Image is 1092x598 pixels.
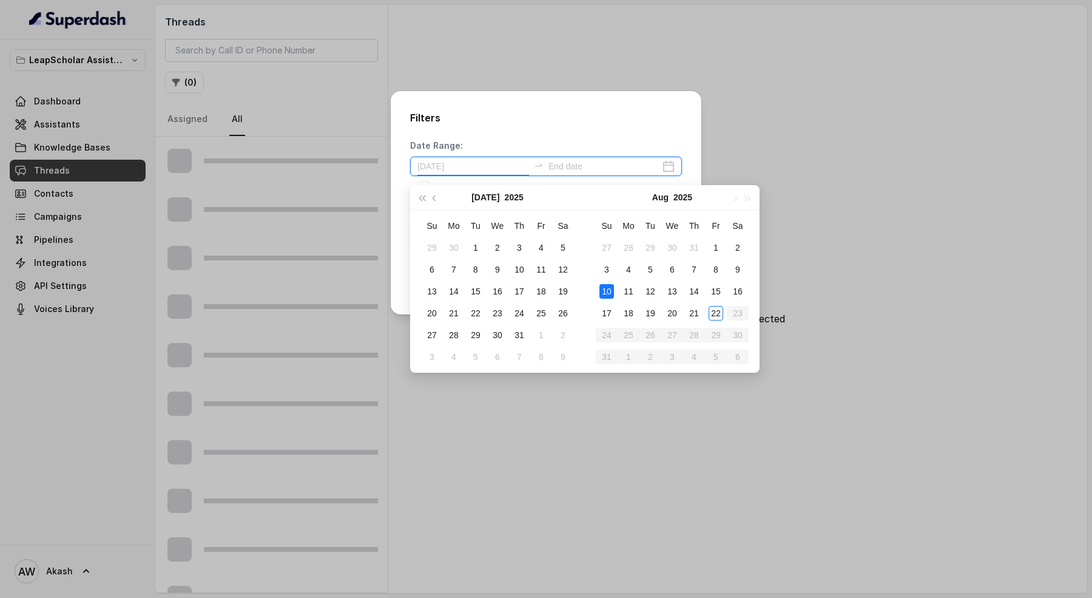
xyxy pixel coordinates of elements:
[530,280,552,302] td: 2025-07-18
[425,328,439,342] div: 27
[730,240,745,255] div: 2
[425,262,439,277] div: 6
[468,328,483,342] div: 29
[468,240,483,255] div: 1
[552,346,574,368] td: 2025-08-09
[417,160,529,173] input: Start date
[639,215,661,237] th: Tu
[425,240,439,255] div: 29
[556,240,570,255] div: 5
[709,240,723,255] div: 1
[665,240,679,255] div: 30
[639,280,661,302] td: 2025-08-12
[683,280,705,302] td: 2025-08-14
[490,328,505,342] div: 30
[621,306,636,321] div: 18
[530,259,552,280] td: 2025-07-11
[727,280,749,302] td: 2025-08-16
[727,215,749,237] th: Sa
[447,240,461,255] div: 30
[556,284,570,299] div: 19
[487,324,508,346] td: 2025-07-30
[552,237,574,259] td: 2025-07-05
[643,240,658,255] div: 29
[512,284,527,299] div: 17
[618,302,639,324] td: 2025-08-18
[556,328,570,342] div: 2
[508,346,530,368] td: 2025-08-07
[596,237,618,259] td: 2025-07-27
[673,185,692,209] button: 2025
[534,160,544,170] span: to
[508,237,530,259] td: 2025-07-03
[639,302,661,324] td: 2025-08-19
[410,110,682,125] h2: Filters
[487,346,508,368] td: 2025-08-06
[552,280,574,302] td: 2025-07-19
[661,237,683,259] td: 2025-07-30
[490,240,505,255] div: 2
[661,215,683,237] th: We
[534,262,548,277] div: 11
[599,262,614,277] div: 3
[465,346,487,368] td: 2025-08-05
[596,215,618,237] th: Su
[683,302,705,324] td: 2025-08-21
[599,240,614,255] div: 27
[683,237,705,259] td: 2025-07-31
[421,215,443,237] th: Su
[548,160,660,173] input: End date
[421,259,443,280] td: 2025-07-06
[661,280,683,302] td: 2025-08-13
[468,284,483,299] div: 15
[730,262,745,277] div: 9
[443,346,465,368] td: 2025-08-04
[508,324,530,346] td: 2025-07-31
[468,350,483,364] div: 5
[599,306,614,321] div: 17
[621,240,636,255] div: 28
[556,350,570,364] div: 9
[709,262,723,277] div: 8
[421,237,443,259] td: 2025-06-29
[530,346,552,368] td: 2025-08-08
[421,280,443,302] td: 2025-07-13
[556,306,570,321] div: 26
[705,280,727,302] td: 2025-08-15
[643,284,658,299] div: 12
[487,280,508,302] td: 2025-07-16
[505,185,524,209] button: 2025
[552,215,574,237] th: Sa
[465,280,487,302] td: 2025-07-15
[425,306,439,321] div: 20
[639,259,661,280] td: 2025-08-05
[621,262,636,277] div: 4
[487,259,508,280] td: 2025-07-09
[471,185,499,209] button: [DATE]
[425,284,439,299] div: 13
[639,237,661,259] td: 2025-07-29
[705,215,727,237] th: Fr
[443,259,465,280] td: 2025-07-07
[687,306,701,321] div: 21
[443,324,465,346] td: 2025-07-28
[534,284,548,299] div: 18
[487,237,508,259] td: 2025-07-02
[421,324,443,346] td: 2025-07-27
[683,259,705,280] td: 2025-08-07
[618,215,639,237] th: Mo
[421,302,443,324] td: 2025-07-20
[465,324,487,346] td: 2025-07-29
[512,240,527,255] div: 3
[530,237,552,259] td: 2025-07-04
[508,215,530,237] th: Th
[618,259,639,280] td: 2025-08-04
[465,237,487,259] td: 2025-07-01
[705,302,727,324] td: 2025-08-22
[643,262,658,277] div: 5
[512,306,527,321] div: 24
[530,215,552,237] th: Fr
[512,328,527,342] div: 31
[443,302,465,324] td: 2025-07-21
[508,302,530,324] td: 2025-07-24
